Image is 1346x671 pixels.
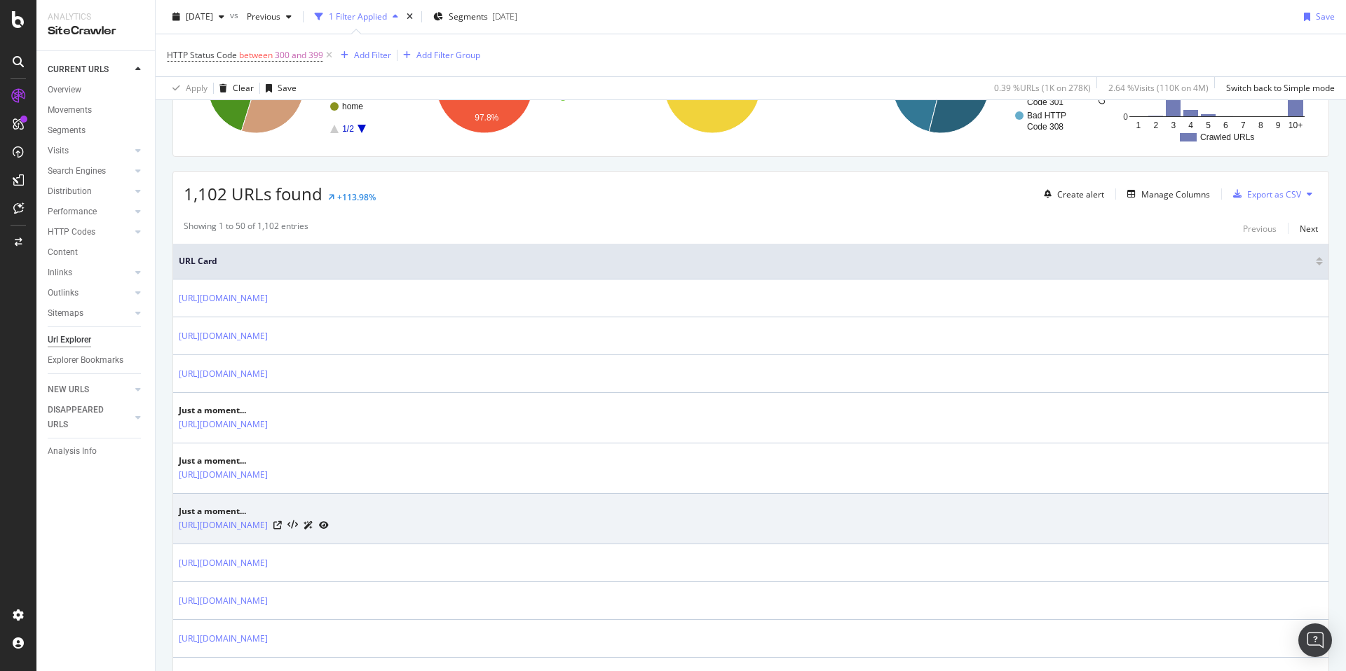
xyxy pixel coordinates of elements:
a: Visits [48,144,131,158]
a: Inlinks [48,265,131,280]
text: 6 [1223,120,1228,130]
div: Movements [48,103,92,118]
div: Outlinks [48,286,79,300]
text: 4 [1189,120,1194,130]
button: Next [1300,220,1318,237]
text: 0 [1124,112,1129,122]
span: URL Card [179,255,1312,268]
div: [DATE] [492,11,517,22]
div: HTTP Codes [48,225,95,240]
div: Create alert [1057,188,1104,200]
text: Bad HTTP [1027,111,1066,120]
a: [URL][DOMAIN_NAME] [179,367,268,381]
a: [URL][DOMAIN_NAME] [179,518,268,532]
button: Switch back to Simple mode [1221,77,1335,99]
div: SiteCrawler [48,23,144,39]
div: Explorer Bookmarks [48,353,123,368]
span: between [239,49,273,61]
div: 1 Filter Applied [329,11,387,22]
button: Add Filter Group [397,47,480,64]
text: 9 [1276,120,1281,130]
div: Search Engines [48,164,106,179]
div: Url Explorer [48,333,91,347]
a: [URL][DOMAIN_NAME] [179,632,268,646]
button: Create alert [1038,183,1104,205]
button: Previous [241,6,297,28]
div: Apply [186,82,208,94]
a: [URL][DOMAIN_NAME] [179,291,268,305]
div: Add Filter Group [416,49,480,61]
span: 300 and 399 [275,46,323,65]
div: Manage Columns [1141,188,1210,200]
div: Just a moment... [179,404,329,417]
a: Sitemaps [48,306,131,321]
text: 10+ [1289,120,1303,130]
button: [DATE] [167,6,230,28]
div: A chart. [184,24,403,146]
div: Analytics [48,11,144,23]
div: Switch back to Simple mode [1226,82,1335,94]
a: Distribution [48,184,131,199]
div: A chart. [412,24,632,146]
span: vs [230,9,241,21]
span: Segments [449,11,488,22]
span: 2025 Sep. 28th [186,11,213,22]
span: 1,102 URLs found [184,182,322,205]
div: Performance [48,205,97,219]
a: AI Url Details [304,518,313,532]
text: 1 [1136,120,1141,130]
div: Save [1316,11,1335,22]
button: Export as CSV [1228,183,1301,205]
div: Distribution [48,184,92,199]
a: [URL][DOMAIN_NAME] [179,556,268,570]
div: CURRENT URLS [48,62,109,77]
a: Performance [48,205,131,219]
a: DISAPPEARED URLS [48,403,131,432]
text: Crawled URLs [1098,50,1108,104]
text: Code 308 [1027,122,1063,132]
div: Sitemaps [48,306,83,321]
text: Code 301 [1027,97,1063,107]
a: Visit Online Page [273,521,282,530]
button: Save [1298,6,1335,28]
div: Just a moment... [179,455,329,467]
a: CURRENT URLS [48,62,131,77]
text: 7 [1241,120,1246,130]
button: Segments[DATE] [428,6,523,28]
div: NEW URLS [48,382,89,397]
div: Previous [1243,223,1277,235]
a: Explorer Bookmarks [48,353,145,368]
text: 8 [1258,120,1263,130]
button: Apply [167,77,208,99]
text: Active URLs [571,92,617,102]
text: home [342,102,363,111]
div: Analysis Info [48,444,97,459]
span: HTTP Status Code [167,49,237,61]
div: times [404,10,416,24]
div: Content [48,245,78,260]
div: Save [278,82,297,94]
div: A chart. [1096,24,1316,146]
div: 2.64 % Visits ( 110K on 4M ) [1108,82,1209,94]
text: URLs [798,90,820,100]
text: 1/2 [342,124,354,134]
a: Segments [48,123,145,138]
div: Open Intercom Messenger [1298,623,1332,657]
div: Next [1300,223,1318,235]
a: Overview [48,83,145,97]
div: A chart. [640,24,859,146]
div: Overview [48,83,81,97]
a: URL Inspection [319,518,329,532]
div: Clear [233,82,254,94]
text: Crawled URLs [1200,132,1254,142]
a: [URL][DOMAIN_NAME] [179,417,268,431]
span: Previous [241,11,280,22]
text: 97.8% [475,113,498,123]
a: NEW URLS [48,382,131,397]
div: Showing 1 to 50 of 1,102 entries [184,220,308,237]
div: DISAPPEARED URLS [48,403,118,432]
text: 2 [1154,120,1159,130]
a: [URL][DOMAIN_NAME] [179,594,268,608]
a: Url Explorer [48,333,145,347]
button: Clear [214,77,254,99]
